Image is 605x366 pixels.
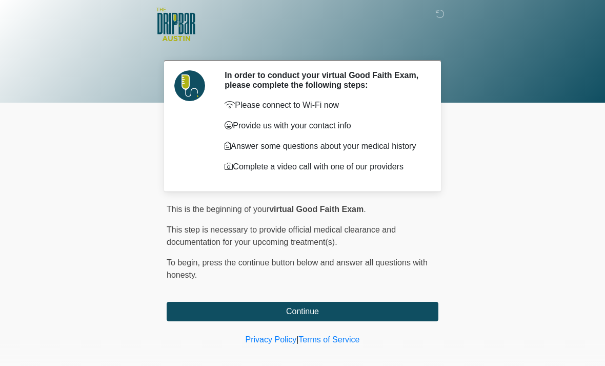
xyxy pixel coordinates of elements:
strong: virtual Good Faith Exam [269,205,364,214]
span: press the continue button below and answer all questions with honesty. [167,258,428,279]
span: This step is necessary to provide official medical clearance and documentation for your upcoming ... [167,225,396,246]
a: | [296,335,298,344]
span: To begin, [167,258,202,267]
p: Answer some questions about your medical history [225,140,423,152]
p: Please connect to Wi-Fi now [225,99,423,111]
p: Complete a video call with one of our providers [225,161,423,173]
img: The DRIPBaR - Austin The Domain Logo [156,8,195,41]
h2: In order to conduct your virtual Good Faith Exam, please complete the following steps: [225,70,423,90]
button: Continue [167,302,438,321]
span: This is the beginning of your [167,205,269,214]
p: Provide us with your contact info [225,120,423,132]
span: . [364,205,366,214]
a: Terms of Service [298,335,359,344]
img: Agent Avatar [174,70,205,101]
a: Privacy Policy [246,335,297,344]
